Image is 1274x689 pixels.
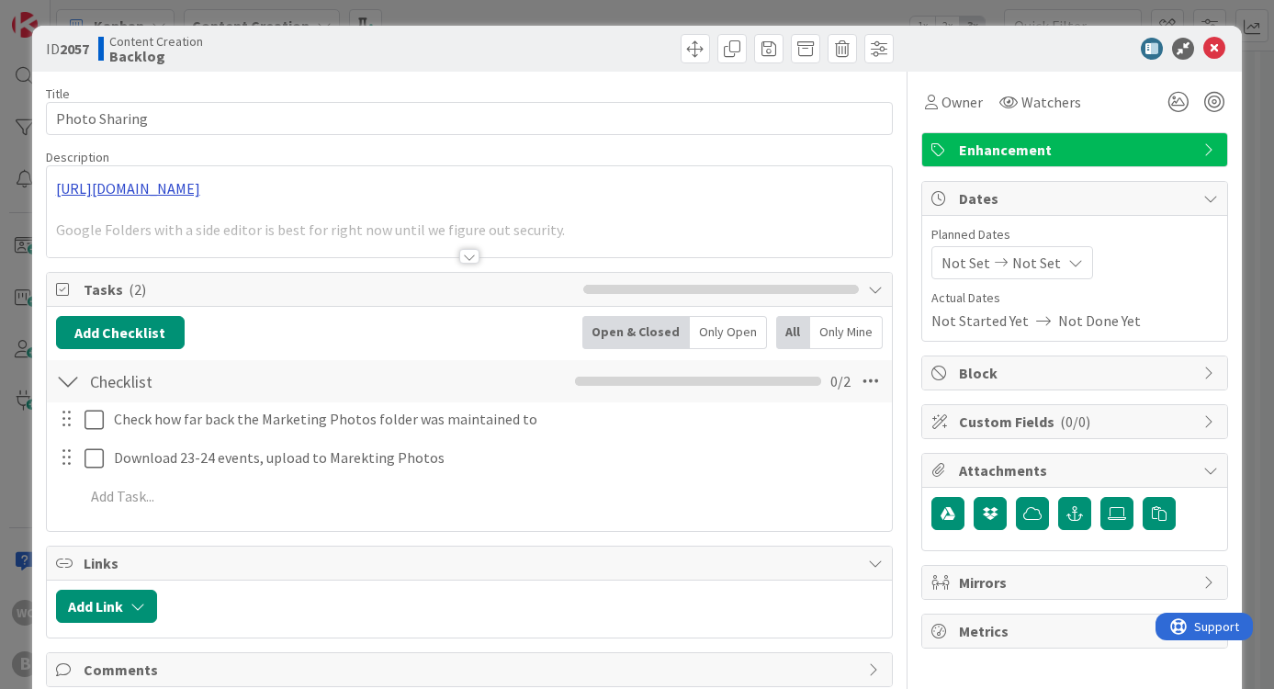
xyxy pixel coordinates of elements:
span: Attachments [959,459,1194,481]
button: Add Link [56,590,157,623]
span: Block [959,362,1194,384]
span: Metrics [959,620,1194,642]
span: Watchers [1021,91,1081,113]
span: ID [46,38,89,60]
b: 2057 [60,40,89,58]
span: Not Set [1012,252,1061,274]
p: Download 23-24 events, upload to Marekting Photos [114,447,879,469]
a: [URL][DOMAIN_NAME] [56,179,200,198]
span: Custom Fields [959,411,1194,433]
span: Content Creation [109,34,203,49]
span: Description [46,149,109,165]
div: Only Open [690,316,767,349]
span: Enhancement [959,139,1194,161]
div: Open & Closed [582,316,690,349]
span: Dates [959,187,1194,209]
input: Add Checklist... [84,365,436,398]
span: Not Started Yet [931,310,1029,332]
span: 0 / 2 [830,370,851,392]
span: Planned Dates [931,225,1218,244]
span: Comments [84,659,860,681]
span: Not Done Yet [1058,310,1141,332]
span: Mirrors [959,571,1194,593]
span: Owner [941,91,983,113]
p: Check how far back the Marketing Photos folder was maintained to [114,409,879,430]
div: All [776,316,810,349]
b: Backlog [109,49,203,63]
label: Title [46,85,70,102]
button: Add Checklist [56,316,185,349]
span: Actual Dates [931,288,1218,308]
span: Support [39,3,84,25]
input: type card name here... [46,102,894,135]
span: Not Set [941,252,990,274]
span: ( 0/0 ) [1060,412,1090,431]
div: Only Mine [810,316,883,349]
span: Tasks [84,278,575,300]
span: ( 2 ) [129,280,146,299]
span: Links [84,552,860,574]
